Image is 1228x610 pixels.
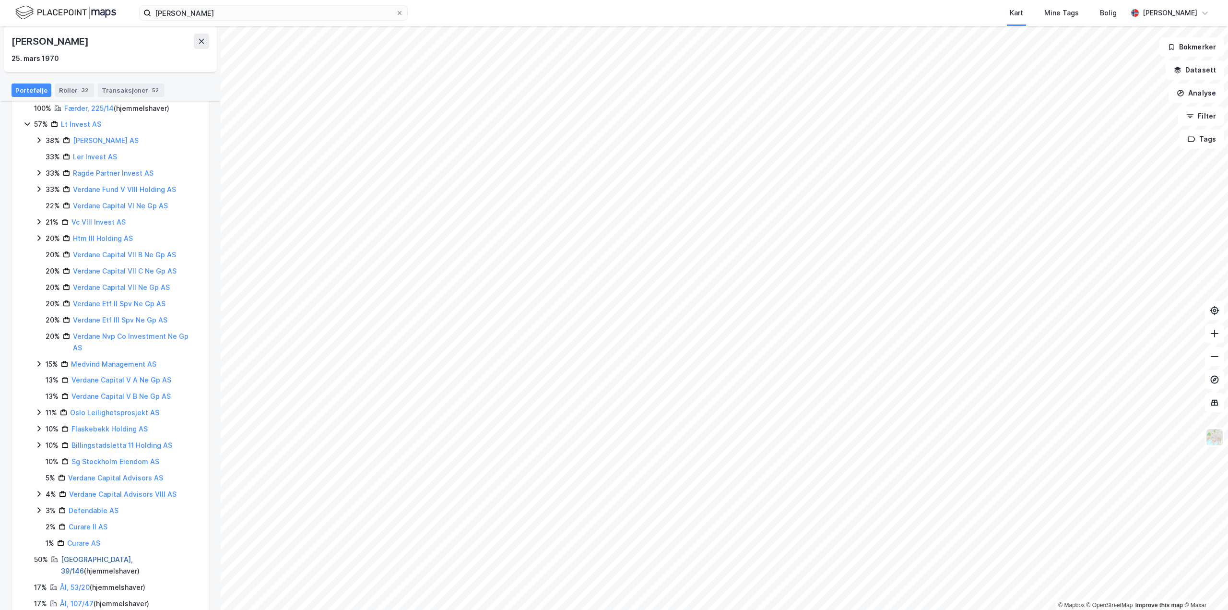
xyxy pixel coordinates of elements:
div: 11% [46,407,57,419]
div: [PERSON_NAME] [12,34,90,49]
div: 52 [150,85,161,95]
a: Medvind Management AS [71,360,156,368]
a: Lt Invest AS [61,120,101,128]
a: Htm III Holding AS [73,234,133,242]
div: 10% [46,456,59,467]
div: 13% [46,391,59,402]
a: [PERSON_NAME] AS [73,136,139,144]
div: 21% [46,216,59,228]
a: Verdane Capital Advisors AS [68,474,163,482]
button: Filter [1178,107,1224,126]
div: 10% [46,440,59,451]
a: Verdane Fund V VIII Holding AS [73,185,176,193]
a: Verdane Capital VII B Ne Gp AS [73,251,176,259]
a: Verdane Nvp Co Investment Ne Gp AS [73,332,189,352]
a: [GEOGRAPHIC_DATA], 39/146 [61,555,133,575]
img: logo.f888ab2527a4732fd821a326f86c7f29.svg [15,4,116,21]
img: Z [1205,428,1224,446]
a: Verdane Capital VII C Ne Gp AS [73,267,177,275]
div: 32 [80,85,90,95]
button: Tags [1180,130,1224,149]
div: 20% [46,265,60,277]
button: Datasett [1166,60,1224,80]
div: 33% [46,167,60,179]
div: Transaksjoner [98,84,165,97]
a: Mapbox [1058,602,1085,609]
div: 17% [34,598,47,610]
a: Curare II AS [69,523,107,531]
div: 10% [46,423,59,435]
div: 20% [46,233,60,244]
div: 38% [46,135,60,146]
input: Søk på adresse, matrikkel, gårdeiere, leietakere eller personer [151,6,396,20]
div: 20% [46,331,60,342]
a: Færder, 225/14 [64,104,114,112]
div: 100% [34,103,51,114]
div: 2% [46,521,56,533]
div: ( hjemmelshaver ) [60,598,149,610]
div: 5% [46,472,55,484]
a: Vc VIII Invest AS [71,218,126,226]
a: Oslo Leilighetsprosjekt AS [70,408,159,417]
div: 20% [46,282,60,293]
div: Mine Tags [1044,7,1079,19]
div: 15% [46,359,58,370]
a: Improve this map [1135,602,1183,609]
div: 3% [46,505,56,516]
div: [PERSON_NAME] [1143,7,1197,19]
a: Verdane Capital Advisors VIII AS [69,490,177,498]
a: Verdane Capital VI Ne Gp AS [73,202,168,210]
a: Ål, 107/47 [60,599,94,608]
a: OpenStreetMap [1086,602,1133,609]
div: 20% [46,314,60,326]
div: 4% [46,489,56,500]
div: 20% [46,249,60,261]
div: 13% [46,374,59,386]
div: 57% [34,119,48,130]
a: Billingstadsletta 11 Holding AS [71,441,172,449]
a: Defendable AS [69,506,118,514]
div: Portefølje [12,84,51,97]
a: Sg Stockholm Eiendom AS [71,457,159,466]
a: Verdane Capital VII Ne Gp AS [73,283,170,291]
div: 33% [46,151,60,163]
a: Ler Invest AS [73,153,117,161]
div: Kart [1010,7,1023,19]
div: Bolig [1100,7,1117,19]
a: Verdane Capital V A Ne Gp AS [71,376,171,384]
a: Verdane Etf III Spv Ne Gp AS [73,316,167,324]
a: Ragde Partner Invest AS [73,169,153,177]
div: 50% [34,554,48,565]
a: Ål, 53/20 [60,583,90,591]
a: Verdane Capital V B Ne Gp AS [71,392,171,400]
button: Analyse [1169,84,1224,103]
a: Flaskebekk Holding AS [71,425,148,433]
div: 25. mars 1970 [12,53,59,64]
div: 17% [34,582,47,593]
div: ( hjemmelshaver ) [60,582,145,593]
div: 33% [46,184,60,195]
iframe: Chat Widget [1180,564,1228,610]
a: Verdane Etf II Spv Ne Gp AS [73,299,165,308]
div: 22% [46,200,60,212]
button: Bokmerker [1159,37,1224,57]
div: Roller [55,84,94,97]
div: 20% [46,298,60,310]
div: ( hjemmelshaver ) [64,103,169,114]
a: Curare AS [67,539,100,547]
div: ( hjemmelshaver ) [61,554,197,577]
div: 1% [46,538,54,549]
